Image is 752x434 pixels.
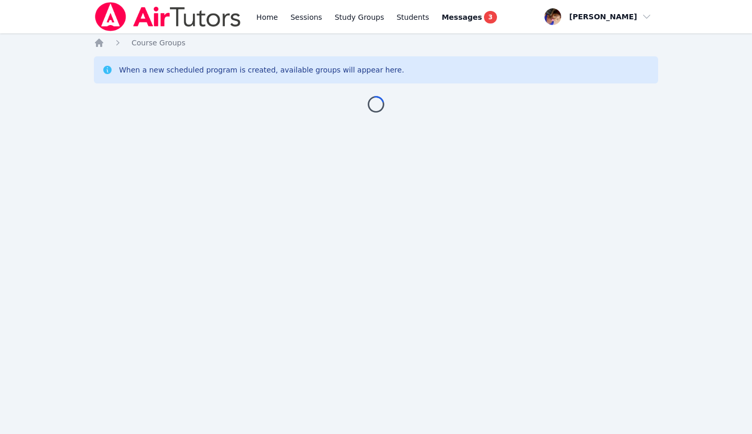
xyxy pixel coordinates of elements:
span: 3 [484,11,496,23]
span: Course Groups [131,39,185,47]
span: Messages [442,12,482,22]
img: Air Tutors [94,2,241,31]
nav: Breadcrumb [94,38,658,48]
div: When a new scheduled program is created, available groups will appear here. [119,65,404,75]
a: Course Groups [131,38,185,48]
